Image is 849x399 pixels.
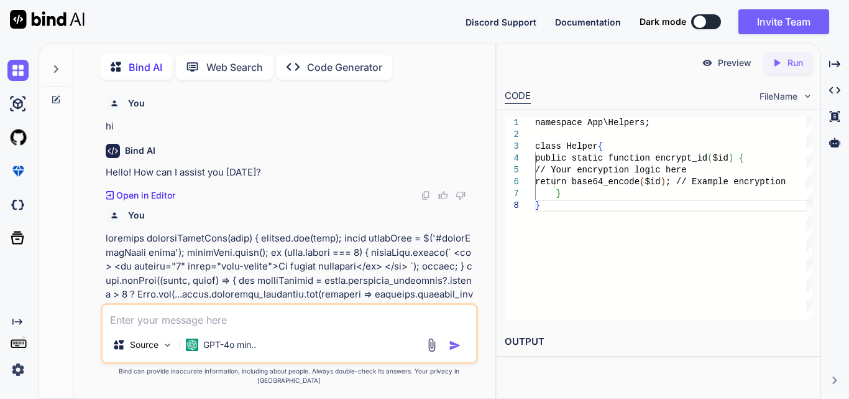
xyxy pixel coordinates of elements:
[206,60,263,75] p: Web Search
[505,129,519,141] div: 2
[466,16,536,29] button: Discord Support
[535,118,650,128] span: namespace App\Helpers;
[505,164,519,176] div: 5
[556,189,561,199] span: }
[535,153,707,163] span: public static function encrypt_id
[424,338,439,352] img: attachment
[497,327,820,357] h2: OUTPUT
[128,97,145,110] h6: You
[555,17,621,27] span: Documentation
[101,367,478,385] p: Bind can provide inaccurate information, including about people. Always double-check its answers....
[7,161,29,182] img: premium
[466,17,536,27] span: Discord Support
[186,339,198,351] img: GPT-4o mini
[449,339,461,352] img: icon
[739,153,744,163] span: {
[505,188,519,200] div: 7
[505,117,519,129] div: 1
[728,153,733,163] span: )
[802,91,813,101] img: chevron down
[535,177,640,187] span: return base64_encode
[738,9,829,34] button: Invite Team
[702,57,713,68] img: preview
[128,209,145,222] h6: You
[598,141,603,151] span: {
[535,165,687,175] span: // Your encryption logic here
[505,153,519,164] div: 4
[640,16,686,28] span: Dark mode
[535,200,540,210] span: }
[555,16,621,29] button: Documentation
[645,177,660,187] span: $id
[162,340,173,350] img: Pick Models
[421,190,431,200] img: copy
[130,339,158,351] p: Source
[7,93,29,115] img: ai-studio
[713,153,728,163] span: $id
[10,10,85,29] img: Bind AI
[106,120,475,134] p: hi
[661,177,666,187] span: )
[640,177,645,187] span: (
[787,57,803,69] p: Run
[129,60,162,75] p: Bind AI
[438,190,448,200] img: like
[106,166,475,180] p: Hello! How can I assist you [DATE]?
[7,194,29,215] img: darkCloudIdeIcon
[125,144,155,157] h6: Bind AI
[203,339,256,351] p: GPT-4o min..
[7,359,29,380] img: settings
[535,141,598,151] span: class Helper
[760,90,797,103] span: FileName
[7,60,29,81] img: chat
[505,200,519,212] div: 8
[505,89,531,104] div: CODE
[116,189,175,202] p: Open in Editor
[7,127,29,148] img: githubLight
[505,176,519,188] div: 6
[707,153,712,163] span: (
[505,141,519,153] div: 3
[307,60,382,75] p: Code Generator
[456,190,466,200] img: dislike
[718,57,751,69] p: Preview
[666,177,786,187] span: ; // Example encryption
